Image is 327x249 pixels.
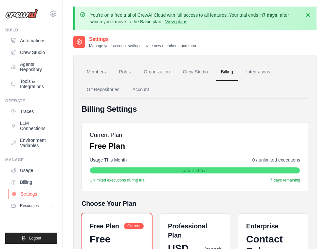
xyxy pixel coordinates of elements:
[5,157,57,163] div: Manage
[124,223,144,229] span: Current
[82,104,308,114] h4: Billing Settings
[8,177,57,187] a: Billing
[127,81,154,99] a: Account
[82,63,111,81] a: Members
[8,201,57,211] button: Resources
[8,47,57,58] a: Crew Studio
[8,35,57,46] a: Automations
[5,98,57,104] div: Operate
[8,118,57,134] a: LLM Connections
[90,141,125,151] p: Free Plan
[8,165,57,176] a: Usage
[82,199,308,208] h5: Choose Your Plan
[89,43,198,48] p: Manage your account settings, invite new members, and more.
[252,157,300,163] span: 0 / unlimited executions
[114,63,136,81] a: Roles
[270,178,300,183] span: 7 days remaining
[90,221,119,231] h6: Free Plan
[20,203,39,208] span: Resources
[246,221,300,231] h6: Enterprise
[8,59,57,75] a: Agents Repository
[90,12,301,25] p: You're on a free trial of CrewAI Cloud with full access to all features. Your trial ends in , aft...
[89,35,198,43] h2: Settings
[263,12,277,18] strong: 7 days
[241,63,275,81] a: Integrations
[138,63,175,81] a: Organization
[216,63,238,81] a: Billing
[165,19,187,24] a: View plans
[90,157,127,163] span: Usage This Month
[90,130,125,140] h5: Current Plan
[82,81,125,99] a: Git Repositories
[178,63,213,81] a: Crew Studio
[8,76,57,92] a: Tools & Integrations
[90,178,145,183] span: Unlimited executions during trial
[29,236,41,241] span: Logout
[8,106,57,117] a: Traces
[9,189,58,199] a: Settings
[168,221,222,240] h6: Professional Plan
[5,9,38,19] img: Logo
[182,168,207,173] span: Unlimited Trial
[5,233,57,244] button: Logout
[8,135,57,151] a: Environment Variables
[5,28,57,33] div: Build
[90,233,144,245] div: Free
